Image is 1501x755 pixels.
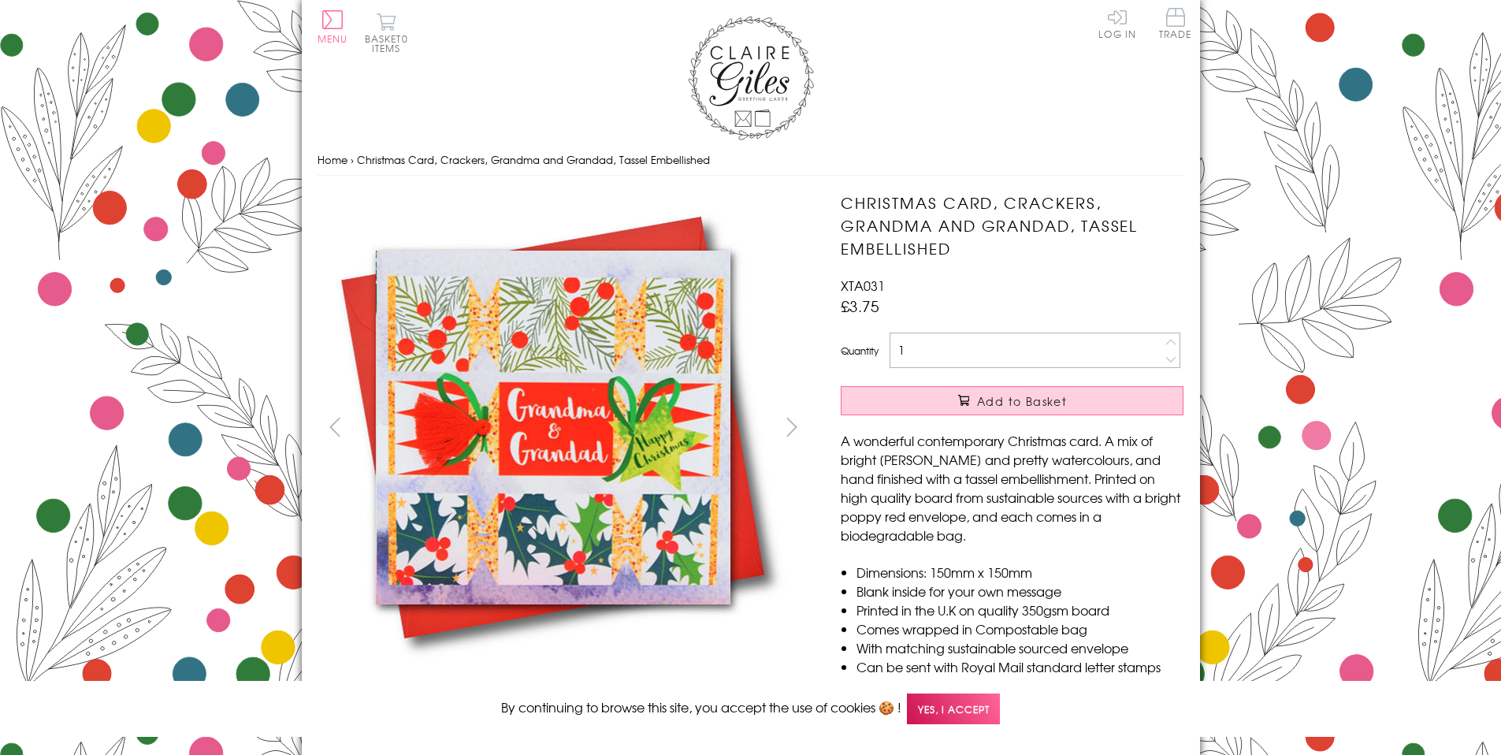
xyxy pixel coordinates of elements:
[841,276,885,295] span: XTA031
[688,16,814,140] img: Claire Giles Greetings Cards
[372,32,408,55] span: 0 items
[856,657,1183,676] li: Can be sent with Royal Mail standard letter stamps
[357,152,710,167] span: Christmas Card, Crackers, Grandma and Grandad, Tassel Embellished
[977,393,1067,409] span: Add to Basket
[856,638,1183,657] li: With matching sustainable sourced envelope
[317,192,790,664] img: Christmas Card, Crackers, Grandma and Grandad, Tassel Embellished
[318,409,353,444] button: prev
[809,192,1282,664] img: Christmas Card, Crackers, Grandma and Grandad, Tassel Embellished
[841,431,1183,545] p: A wonderful contemporary Christmas card. A mix of bright [PERSON_NAME] and pretty watercolours, a...
[318,144,1184,177] nav: breadcrumbs
[856,619,1183,638] li: Comes wrapped in Compostable bag
[841,192,1183,259] h1: Christmas Card, Crackers, Grandma and Grandad, Tassel Embellished
[907,694,1000,724] span: Yes, I accept
[318,32,348,46] span: Menu
[365,13,408,53] button: Basket0 items
[841,344,879,358] label: Quantity
[856,601,1183,619] li: Printed in the U.K on quality 350gsm board
[856,563,1183,582] li: Dimensions: 150mm x 150mm
[318,10,348,43] button: Menu
[351,152,354,167] span: ›
[774,409,809,444] button: next
[1098,8,1136,39] a: Log In
[856,582,1183,601] li: Blank inside for your own message
[318,152,347,167] a: Home
[841,295,879,317] span: £3.75
[1159,8,1192,39] span: Trade
[1159,8,1192,42] a: Trade
[841,386,1183,415] button: Add to Basket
